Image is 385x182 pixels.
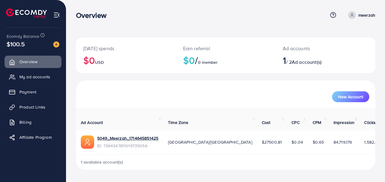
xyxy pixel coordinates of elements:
a: meerzah [346,11,375,19]
a: Billing [5,116,61,128]
span: CPC [291,119,299,125]
span: Impression [334,119,355,125]
img: logo [6,8,47,18]
p: Ad accounts [283,45,343,52]
span: USD [95,59,104,65]
span: 1 [283,53,286,67]
img: menu [53,11,60,18]
span: Cost [262,119,271,125]
h2: $0 [183,54,268,66]
a: Affiliate Program [5,131,61,143]
span: My ad accounts [19,74,50,80]
span: Ad Account [81,119,103,125]
span: $27500.81 [262,139,282,145]
span: CPM [313,119,321,125]
span: $0.65 [313,139,324,145]
a: Overview [5,56,61,68]
span: New Account [338,95,363,99]
span: $100.5 [7,40,25,48]
button: New Account [332,91,369,102]
span: / [195,53,198,67]
span: Time Zone [168,119,188,125]
span: Ecomdy Balance [7,33,39,39]
span: Affiliate Program [19,134,52,140]
p: Earn referral [183,45,268,52]
span: Product Links [19,104,45,110]
a: 5049_Meerzah_1714645851425 [97,135,158,141]
img: image [53,41,59,47]
span: [GEOGRAPHIC_DATA]/[GEOGRAPHIC_DATA] [168,139,252,145]
h3: Overview [76,11,111,20]
a: My ad accounts [5,71,61,83]
span: Clicks [364,119,376,125]
a: Product Links [5,101,61,113]
span: 84,719,176 [334,139,352,145]
span: ID: 7364347811019735056 [97,143,158,149]
img: ic-ads-acc.e4c84228.svg [81,135,94,149]
span: Billing [19,119,31,125]
span: $0.04 [291,139,303,145]
a: Payment [5,86,61,98]
p: [DATE] spends [83,45,169,52]
h2: / 2 [283,54,343,66]
h2: $0 [83,54,169,66]
span: 0 member [198,59,218,65]
span: 1 available account(s) [81,159,123,165]
span: Ad account(s) [292,59,321,65]
span: Payment [19,89,36,95]
span: Overview [19,59,38,65]
span: 1,582,091 [364,139,382,145]
p: meerzah [358,11,375,19]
